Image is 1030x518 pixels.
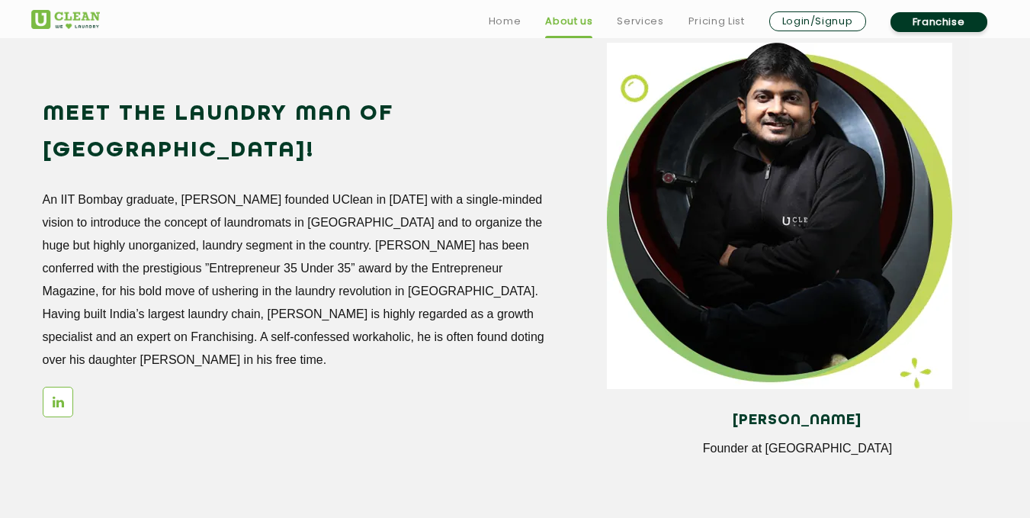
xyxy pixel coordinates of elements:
h4: [PERSON_NAME] [618,412,976,429]
p: Founder at [GEOGRAPHIC_DATA] [618,442,976,455]
a: Login/Signup [769,11,866,31]
h2: Meet the Laundry Man of [GEOGRAPHIC_DATA]! [43,96,547,169]
img: man_img_11zon.webp [607,43,952,389]
a: About us [545,12,592,31]
img: UClean Laundry and Dry Cleaning [31,10,100,29]
p: An IIT Bombay graduate, [PERSON_NAME] founded UClean in [DATE] with a single-minded vision to int... [43,188,547,372]
a: Franchise [890,12,987,32]
a: Home [489,12,521,31]
a: Pricing List [688,12,745,31]
a: Services [617,12,663,31]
